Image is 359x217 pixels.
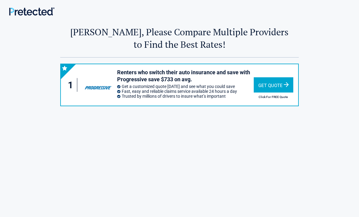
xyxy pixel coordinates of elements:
[117,69,254,83] h3: Renters who switch their auto insurance and save with Progressive save $733 on avg.
[60,26,298,51] h2: [PERSON_NAME], Please Compare Multiple Providers to Find the Best Rates!
[117,94,254,99] li: Trusted by millions of drivers to insure what’s important
[254,95,293,99] h2: Click For FREE Quote
[9,7,54,16] img: Main Logo
[117,89,254,94] li: Fast, easy and reliable claims service available 24 hours a day
[82,77,114,93] img: progressive's logo
[254,77,293,93] div: Get Quote
[117,84,254,89] li: Get a customized quote [DATE] and see what you could save
[67,78,77,92] div: 1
